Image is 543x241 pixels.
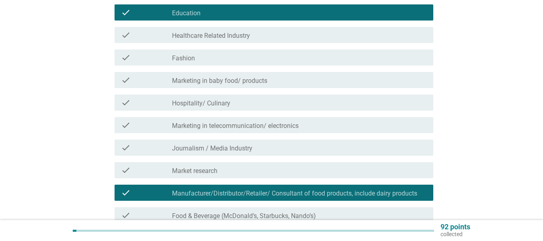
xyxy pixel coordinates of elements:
label: Healthcare Related Industry [172,32,250,40]
p: 92 points [441,223,470,231]
i: check [121,30,131,40]
label: Education [172,9,201,17]
i: check [121,165,131,175]
label: Marketing in telecommunication/ electronics [172,122,299,130]
i: check [121,188,131,198]
i: check [121,143,131,152]
i: check [121,210,131,220]
label: Manufacturer/Distributor/Retailer/ Consultant of food products, include dairy products [172,190,417,198]
i: check [121,75,131,85]
p: collected [441,231,470,238]
i: check [121,53,131,62]
i: check [121,8,131,17]
label: Market research [172,167,217,175]
i: check [121,120,131,130]
label: Hospitality/ Culinary [172,99,230,107]
label: Marketing in baby food/ products [172,77,267,85]
i: check [121,98,131,107]
label: Fashion [172,54,195,62]
label: Food & Beverage (McDonald’s, Starbucks, Nando’s) [172,212,316,220]
label: Journalism / Media Industry [172,144,252,152]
